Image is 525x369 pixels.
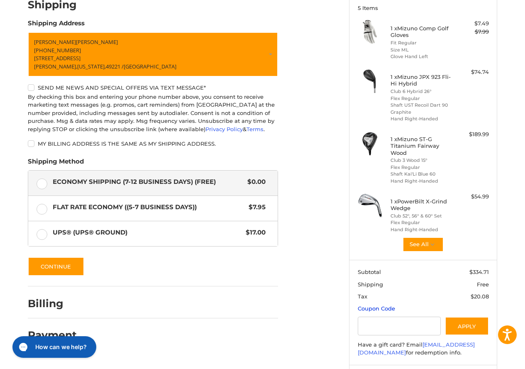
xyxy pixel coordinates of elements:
[391,39,454,46] li: Fit Regular
[28,329,77,342] h2: Payment
[391,219,454,226] li: Flex Regular
[28,140,278,147] label: My billing address is the same as my shipping address.
[469,269,489,275] span: $334.71
[34,38,76,46] span: [PERSON_NAME]
[34,46,81,54] span: [PHONE_NUMBER]
[391,157,454,164] li: Club 3 Wood 15°
[391,171,454,178] li: Shaft Kai'Li Blue 60
[28,93,278,134] div: By checking this box and entering your phone number above, you consent to receive marketing text ...
[124,63,176,70] span: [GEOGRAPHIC_DATA]
[391,46,454,54] li: Size ML
[391,198,454,212] h4: 1 x PowerBilt X-Grind Wedge
[391,136,454,156] h4: 1 x Mizuno ST-G Titanium Fairway Wood
[456,20,489,28] div: $7.49
[8,333,99,361] iframe: Gorgias live chat messenger
[358,269,381,275] span: Subtotal
[391,95,454,102] li: Flex Regular
[53,228,242,237] span: UPS® (UPS® Ground)
[391,53,454,60] li: Glove Hand Left
[358,305,395,312] a: Coupon Code
[391,164,454,171] li: Flex Regular
[403,237,444,252] button: See All
[28,257,84,276] button: Continue
[28,297,76,310] h2: Billing
[76,38,118,46] span: [PERSON_NAME]
[247,126,264,132] a: Terms
[244,203,266,212] span: $7.95
[456,193,489,201] div: $54.99
[391,226,454,233] li: Hand Right-Handed
[205,126,243,132] a: Privacy Policy
[106,63,124,70] span: 49221 /
[445,317,489,335] button: Apply
[242,228,266,237] span: $17.00
[53,203,245,212] span: Flat Rate Economy ((5-7 Business Days))
[471,293,489,300] span: $20.08
[358,341,489,357] div: Have a gift card? Email for redemption info.
[358,317,441,335] input: Gift Certificate or Coupon Code
[358,281,383,288] span: Shipping
[477,281,489,288] span: Free
[456,130,489,139] div: $189.99
[34,54,81,62] span: [STREET_ADDRESS]
[456,68,489,76] div: $74.74
[358,5,489,11] h3: 5 Items
[53,177,244,187] span: Economy Shipping (7-12 Business Days) (Free)
[391,73,454,87] h4: 1 x Mizuno JPX 923 Fli-Hi Hybrid
[391,178,454,185] li: Hand Right-Handed
[391,25,454,39] h4: 1 x Mizuno Comp Golf Gloves
[391,88,454,95] li: Club 6 Hybrid 26°
[243,177,266,187] span: $0.00
[456,28,489,36] div: $7.99
[391,115,454,122] li: Hand Right-Handed
[34,63,77,70] span: [PERSON_NAME],
[28,32,278,77] a: Enter or select a different address
[28,157,84,170] legend: Shipping Method
[358,293,367,300] span: Tax
[28,19,85,32] legend: Shipping Address
[77,63,106,70] span: [US_STATE],
[28,84,278,91] label: Send me news and special offers via text message*
[391,102,454,115] li: Shaft UST Recoil Dart 90 Graphite
[391,213,454,220] li: Club 52°, 56° & 60° Set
